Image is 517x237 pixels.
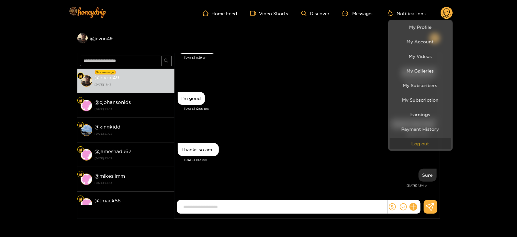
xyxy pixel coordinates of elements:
[390,109,451,120] a: Earnings
[390,65,451,76] a: My Galleries
[390,21,451,33] a: My Profile
[390,123,451,135] a: Payment History
[390,138,451,149] button: Log out
[390,36,451,47] a: My Account
[390,80,451,91] a: My Subscribers
[390,94,451,106] a: My Subscription
[390,51,451,62] a: My Videos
